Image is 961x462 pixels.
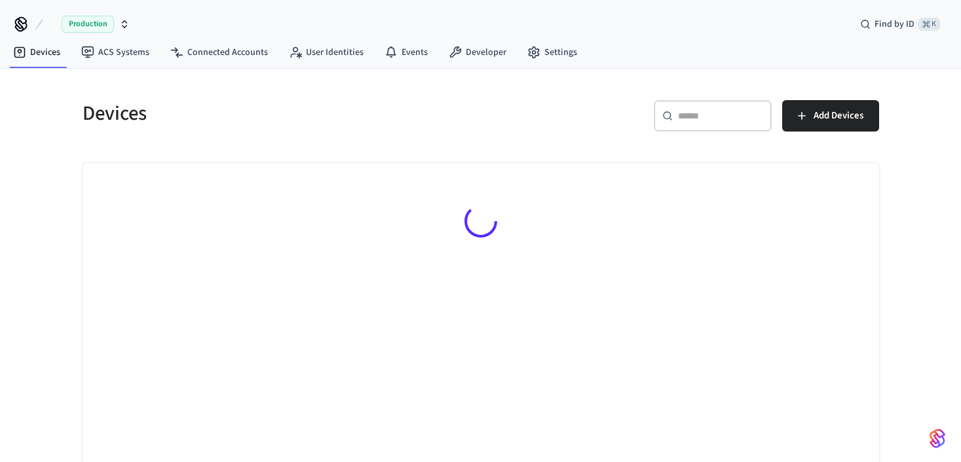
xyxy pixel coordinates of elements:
a: User Identities [278,41,374,64]
span: Find by ID [875,18,914,31]
a: ACS Systems [71,41,160,64]
h5: Devices [83,100,473,127]
a: Settings [517,41,588,64]
span: ⌘ K [918,18,940,31]
span: Add Devices [814,107,863,124]
a: Developer [438,41,517,64]
img: SeamLogoGradient.69752ec5.svg [930,428,945,449]
span: Production [62,16,114,33]
button: Add Devices [782,100,879,132]
a: Devices [3,41,71,64]
a: Connected Accounts [160,41,278,64]
a: Events [374,41,438,64]
div: Find by ID⌘ K [850,12,951,36]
